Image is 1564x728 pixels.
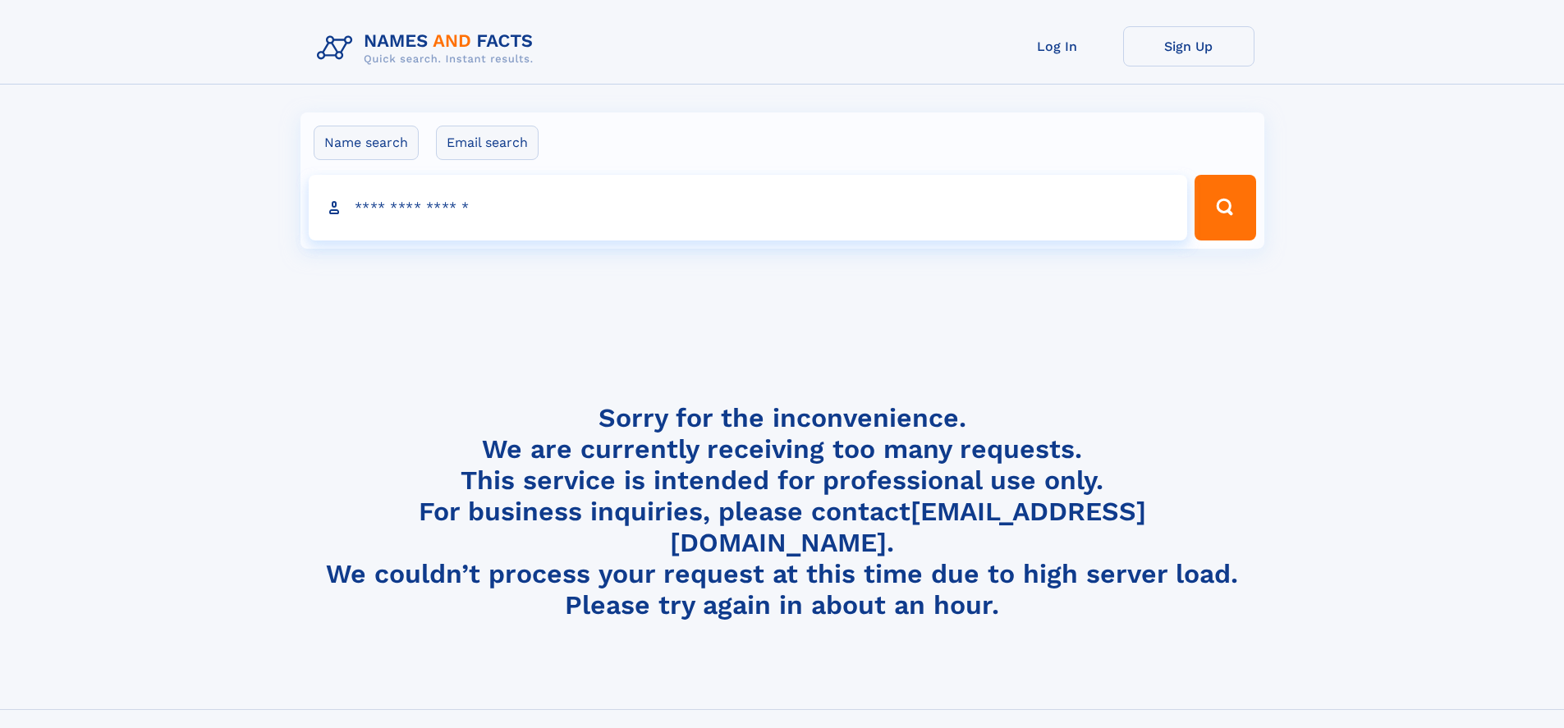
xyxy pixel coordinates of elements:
[436,126,539,160] label: Email search
[670,496,1146,558] a: [EMAIL_ADDRESS][DOMAIN_NAME]
[314,126,419,160] label: Name search
[992,26,1123,66] a: Log In
[1123,26,1254,66] a: Sign Up
[1195,175,1255,240] button: Search Button
[309,175,1188,240] input: search input
[310,402,1254,621] h4: Sorry for the inconvenience. We are currently receiving too many requests. This service is intend...
[310,26,547,71] img: Logo Names and Facts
